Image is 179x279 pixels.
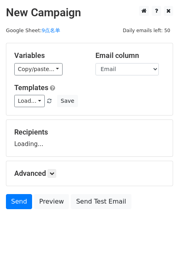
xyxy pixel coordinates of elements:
h5: Variables [14,51,84,60]
h5: Advanced [14,169,165,178]
h2: New Campaign [6,6,173,19]
a: Templates [14,83,48,92]
a: Daily emails left: 50 [120,27,173,33]
a: Send [6,194,32,209]
a: Load... [14,95,45,107]
h5: Recipients [14,128,165,137]
a: 9点名单 [42,27,60,33]
a: Copy/paste... [14,63,63,75]
button: Save [57,95,78,107]
a: Preview [34,194,69,209]
a: Send Test Email [71,194,131,209]
span: Daily emails left: 50 [120,26,173,35]
div: Loading... [14,128,165,148]
small: Google Sheet: [6,27,60,33]
h5: Email column [95,51,165,60]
